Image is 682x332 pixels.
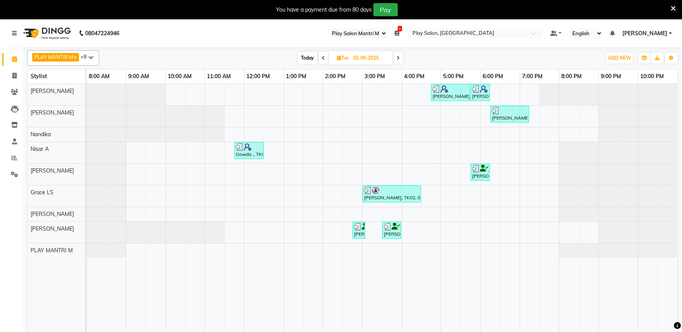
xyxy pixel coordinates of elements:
span: Tue [335,55,351,61]
a: 9:00 PM [599,71,623,82]
div: [PERSON_NAME], TK05, 05:45 PM-06:15 PM, Hairotic Basic [PERSON_NAME] trim ritual [471,165,489,180]
b: 08047224946 [85,22,119,44]
span: [PERSON_NAME] [31,109,74,116]
div: [PERSON_NAME], TK02, 03:00 PM-04:30 PM, Cartridge wax FL/FA, [GEOGRAPHIC_DATA] [363,187,420,201]
span: [PERSON_NAME] [31,87,74,94]
button: ADD NEW [606,53,633,63]
span: 1 [398,26,402,31]
span: Grace LS [31,189,53,196]
span: [PERSON_NAME] [31,167,74,174]
div: [PERSON_NAME], TK02, 02:45 PM-03:05 PM, Threading EB,UL [353,223,364,238]
span: Stylist [31,73,47,80]
a: 8:00 PM [559,71,584,82]
a: x [73,54,77,60]
a: 3:00 PM [362,71,387,82]
a: 7:00 PM [520,71,545,82]
a: 8:00 AM [87,71,112,82]
a: 5:00 PM [441,71,466,82]
div: [PERSON_NAME] ., TK04, 04:45 PM-05:45 PM, Hair Cut Men (Senior stylist) [432,85,469,100]
span: [PERSON_NAME] [31,210,74,217]
span: PLAY MANTRI M [34,54,73,60]
a: 10:00 AM [166,71,194,82]
span: Today [298,52,317,64]
img: logo [20,22,73,44]
input: 2025-09-02 [351,52,390,64]
a: 9:00 AM [126,71,151,82]
div: [PERSON_NAME] ., TK04, 05:45 PM-06:15 PM, [PERSON_NAME] Shaping [471,85,489,100]
div: [PERSON_NAME], TK02, 03:30 PM-04:00 PM, Cartridge wax FL/FA, [GEOGRAPHIC_DATA] [383,223,400,238]
a: 1:00 PM [284,71,308,82]
a: 10:00 PM [638,71,666,82]
span: +8 [81,53,93,60]
span: PLAY MANTRI M [31,247,73,254]
span: Nisar A [31,145,49,152]
span: ADD NEW [608,55,631,61]
div: You have a payment due from 80 days [276,6,372,14]
a: 12:00 PM [244,71,272,82]
a: 11:00 AM [205,71,233,82]
a: 2:00 PM [323,71,347,82]
span: [PERSON_NAME] [622,29,667,38]
span: Nandika [31,131,51,138]
div: [PERSON_NAME], TK06, 06:15 PM-07:15 PM, Blowdry + shampoo + conditioner [KERASTASE] Medium [491,107,528,122]
button: Pay [373,3,398,16]
div: Gowda ., TK01, 11:45 AM-12:30 PM, Blowdry + shampoo + conditioner[L'OREAL] Long [235,143,263,158]
span: [PERSON_NAME] [31,225,74,232]
a: 6:00 PM [481,71,505,82]
a: 4:00 PM [402,71,426,82]
a: 1 [395,30,399,37]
